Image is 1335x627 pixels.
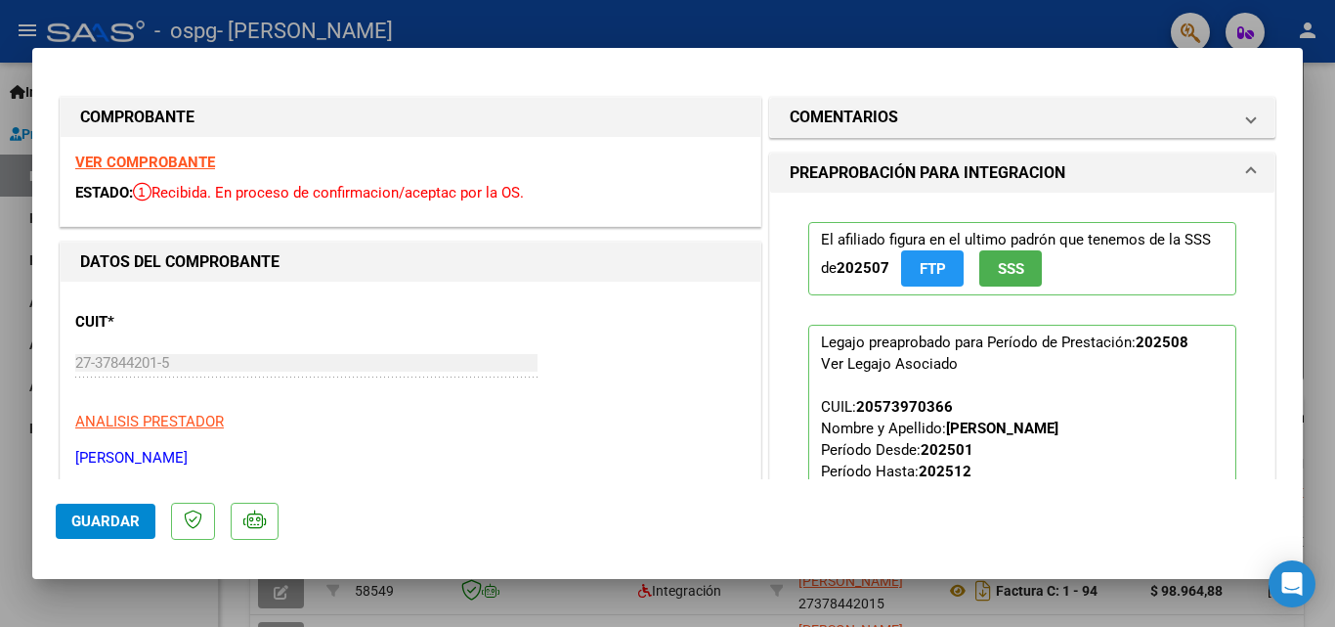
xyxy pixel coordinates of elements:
span: Recibida. En proceso de confirmacion/aceptac por la OS. [133,184,524,202]
span: ANALISIS PRESTADOR [75,413,224,430]
div: Open Intercom Messenger [1269,560,1315,607]
strong: DATOS DEL COMPROBANTE [80,252,280,271]
p: El afiliado figura en el ultimo padrón que tenemos de la SSS de [808,222,1236,295]
strong: 202501 [921,441,973,459]
button: FTP [901,250,964,287]
button: Guardar [56,504,155,539]
h1: PREAPROBACIÓN PARA INTEGRACION [790,161,1065,185]
strong: [PERSON_NAME] [946,420,1058,437]
h1: COMENTARIOS [790,106,898,129]
p: CUIT [75,311,277,334]
mat-expansion-panel-header: PREAPROBACIÓN PARA INTEGRACION [770,154,1274,193]
strong: COMPROBANTE [80,108,194,126]
div: 20573970366 [856,396,953,418]
span: ESTADO: [75,184,133,202]
span: FTP [920,260,946,278]
mat-expansion-panel-header: COMENTARIOS [770,98,1274,137]
p: Legajo preaprobado para Período de Prestación: [808,325,1236,606]
div: Ver Legajo Asociado [821,353,958,375]
span: SSS [998,260,1024,278]
a: VER COMPROBANTE [75,154,215,171]
button: SSS [979,250,1042,287]
strong: 202512 [919,463,971,480]
strong: 202508 [1136,334,1188,351]
p: [PERSON_NAME] [75,447,746,470]
span: Guardar [71,513,140,530]
span: CUIL: Nombre y Apellido: Período Desde: Período Hasta: Admite Dependencia: [821,398,1219,545]
strong: 202507 [837,259,889,277]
